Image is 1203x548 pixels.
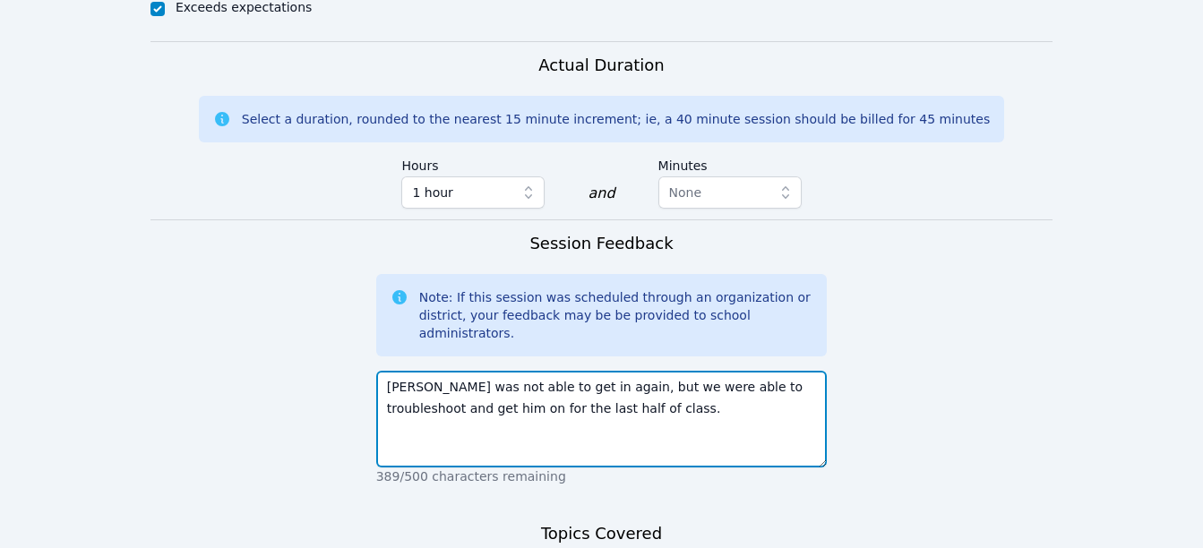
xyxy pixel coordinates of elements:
[419,288,813,342] div: Note: If this session was scheduled through an organization or district, your feedback may be be ...
[658,176,802,209] button: None
[401,150,545,176] label: Hours
[669,185,702,200] span: None
[242,110,990,128] div: Select a duration, rounded to the nearest 15 minute increment; ie, a 40 minute session should be ...
[412,182,452,203] span: 1 hour
[541,521,662,546] h3: Topics Covered
[376,467,828,485] p: 389/500 characters remaining
[658,150,802,176] label: Minutes
[401,176,545,209] button: 1 hour
[376,371,828,467] textarea: [PERSON_NAME] was not able to get in again, but we were able to troubleshoot and get him on for t...
[588,183,614,204] div: and
[538,53,664,78] h3: Actual Duration
[529,231,673,256] h3: Session Feedback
